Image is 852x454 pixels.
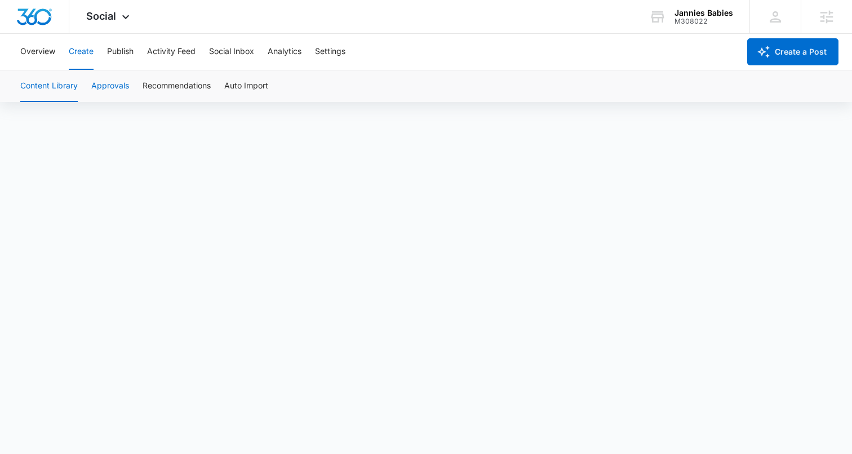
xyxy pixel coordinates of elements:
[86,10,116,22] span: Social
[315,34,345,70] button: Settings
[674,8,733,17] div: account name
[268,34,301,70] button: Analytics
[747,38,838,65] button: Create a Post
[674,17,733,25] div: account id
[147,34,196,70] button: Activity Feed
[91,70,129,102] button: Approvals
[20,70,78,102] button: Content Library
[107,34,134,70] button: Publish
[209,34,254,70] button: Social Inbox
[143,70,211,102] button: Recommendations
[20,34,55,70] button: Overview
[69,34,94,70] button: Create
[224,70,268,102] button: Auto Import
